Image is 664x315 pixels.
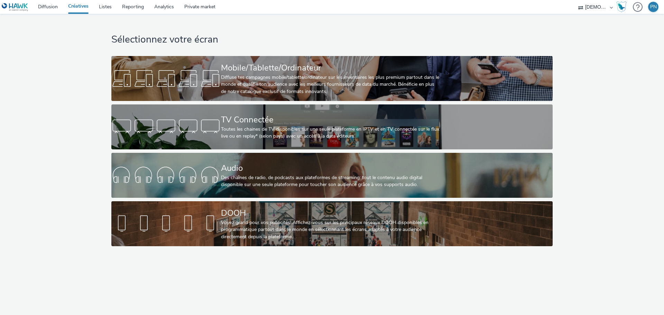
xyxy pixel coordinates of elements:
[221,62,440,74] div: Mobile/Tablette/Ordinateur
[2,3,28,11] img: undefined Logo
[616,1,629,12] a: Hawk Academy
[111,104,552,149] a: TV ConnectéeToutes les chaines de TV disponibles sur une seule plateforme en IPTV et en TV connec...
[111,33,552,46] h1: Sélectionnez votre écran
[111,201,552,246] a: DOOHVoyez grand pour vos publicités! Affichez-vous sur les principaux réseaux DOOH disponibles en...
[650,2,657,12] div: PN
[221,162,440,174] div: Audio
[221,114,440,126] div: TV Connectée
[221,174,440,188] div: Des chaînes de radio, de podcasts aux plateformes de streaming: tout le contenu audio digital dis...
[111,153,552,198] a: AudioDes chaînes de radio, de podcasts aux plateformes de streaming: tout le contenu audio digita...
[221,74,440,95] div: Diffuse tes campagnes mobile/tablette/ordinateur sur les inventaires les plus premium partout dan...
[111,56,552,101] a: Mobile/Tablette/OrdinateurDiffuse tes campagnes mobile/tablette/ordinateur sur les inventaires le...
[221,126,440,140] div: Toutes les chaines de TV disponibles sur une seule plateforme en IPTV et en TV connectée sur le f...
[616,1,627,12] img: Hawk Academy
[221,219,440,240] div: Voyez grand pour vos publicités! Affichez-vous sur les principaux réseaux DOOH disponibles en pro...
[221,207,440,219] div: DOOH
